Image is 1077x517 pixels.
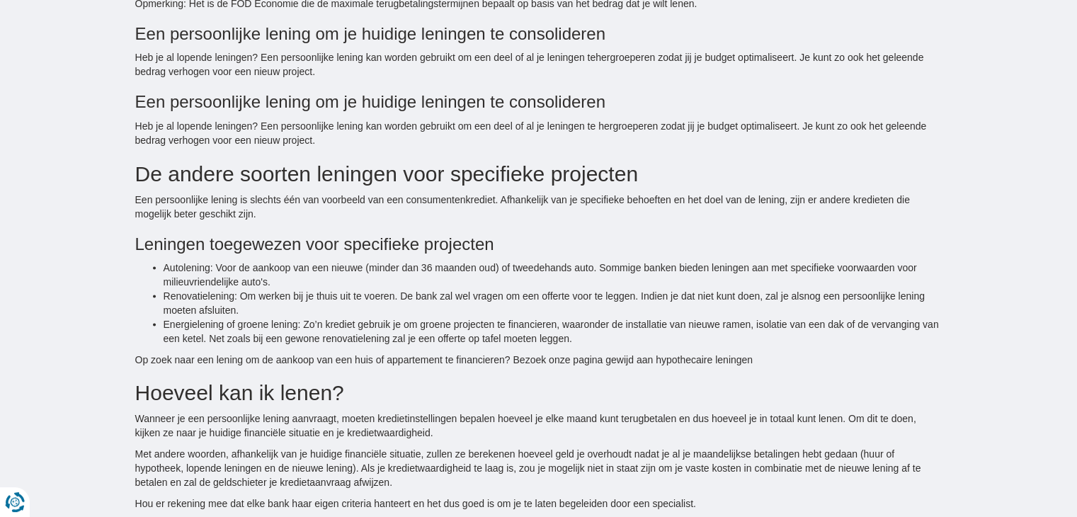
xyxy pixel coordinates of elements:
p: Hou er rekening mee dat elke bank haar eigen criteria hanteert en het dus goed is om je te laten ... [135,496,942,510]
h3: Een persoonlijke lening om je huidige leningen te consolideren [135,25,942,43]
p: Met andere woorden, afhankelijk van je huidige financiële situatie, zullen ze berekenen hoeveel g... [135,446,942,489]
li: Renovatielening: Om werken bij je thuis uit te voeren. De bank zal wel vragen om een offerte voor... [164,288,942,317]
h3: Een persoonlijke lening om je huidige leningen te consolideren [135,93,942,111]
p: Heb je al lopende leningen? Een persoonlijke lening kan worden gebruikt om een deel of al je leni... [135,119,942,147]
p: Op zoek naar een lening om de aankoop van een huis of appartement te financieren? Bezoek onze pag... [135,352,942,366]
li: Autolening: Voor de aankoop van een nieuwe (minder dan 36 maanden oud) of tweedehands auto. Sommi... [164,260,942,288]
p: Wanneer je een persoonlijke lening aanvraagt, moeten kredietinstellingen bepalen hoeveel je elke ... [135,411,942,439]
p: Een persoonlijke lening is slechts één van voorbeeld van een consumentenkrediet. Afhankelijk van ... [135,192,942,220]
h2: Hoeveel kan ik lenen? [135,380,942,404]
h2: De andere soorten leningen voor specifieke projecten [135,161,942,185]
li: Energielening of groene lening: Zo’n krediet gebruik je om groene projecten te financieren, waaro... [164,317,942,345]
h3: Leningen toegewezen voor specifieke projecten [135,234,942,253]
